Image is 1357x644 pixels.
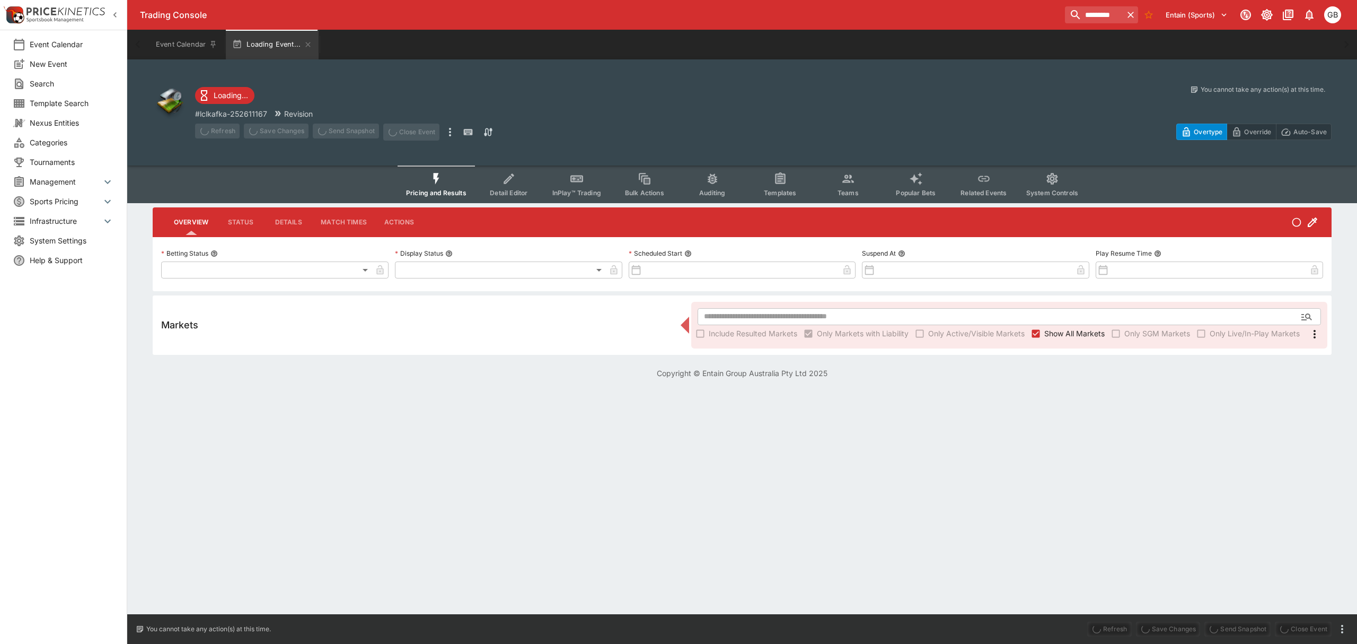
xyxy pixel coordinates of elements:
button: Suspend At [898,250,905,257]
span: Nexus Entities [30,117,114,128]
span: Teams [838,189,859,197]
span: Templates [764,189,796,197]
div: Event type filters [398,166,1087,203]
span: Help & Support [30,255,114,266]
button: Gareth Brown [1321,3,1344,27]
img: other.png [153,85,187,119]
button: Play Resume Time [1154,250,1161,257]
input: search [1065,6,1123,23]
h5: Markets [161,319,198,331]
p: Loading... [214,90,248,101]
span: System Settings [30,235,114,246]
span: Tournaments [30,156,114,168]
button: Overtype [1176,124,1227,140]
button: more [444,124,456,141]
span: InPlay™ Trading [552,189,601,197]
button: Open [1297,307,1316,326]
p: Copy To Clipboard [195,108,267,119]
span: Only SGM Markets [1124,328,1190,339]
button: Actions [375,210,423,235]
span: Show All Markets [1044,328,1105,339]
div: Start From [1176,124,1332,140]
button: Documentation [1279,5,1298,24]
span: Infrastructure [30,215,101,227]
span: Management [30,176,101,187]
button: Status [217,210,265,235]
span: Event Calendar [30,39,114,50]
img: PriceKinetics Logo [3,4,24,25]
button: Details [265,210,312,235]
span: Related Events [961,189,1007,197]
button: Notifications [1300,5,1319,24]
span: Only Live/In-Play Markets [1210,328,1300,339]
span: Popular Bets [896,189,936,197]
span: Only Active/Visible Markets [928,328,1025,339]
button: Betting Status [210,250,218,257]
p: You cannot take any action(s) at this time. [1201,85,1325,94]
span: Bulk Actions [625,189,664,197]
span: Include Resulted Markets [709,328,797,339]
button: Loading Event... [226,30,319,59]
button: Override [1227,124,1276,140]
span: Detail Editor [490,189,527,197]
button: Scheduled Start [684,250,692,257]
button: Display Status [445,250,453,257]
img: Sportsbook Management [27,18,84,22]
p: Override [1244,126,1271,137]
button: Overview [165,210,217,235]
span: System Controls [1026,189,1078,197]
span: Pricing and Results [406,189,466,197]
img: PriceKinetics [27,7,105,15]
span: Template Search [30,98,114,109]
button: Select Tenant [1159,6,1234,23]
div: Gareth Brown [1324,6,1341,23]
span: Search [30,78,114,89]
button: Connected to PK [1236,5,1255,24]
button: Match Times [312,210,375,235]
p: Suspend At [862,249,896,258]
p: Auto-Save [1293,126,1327,137]
span: Only Markets with Liability [817,328,909,339]
button: Toggle light/dark mode [1257,5,1276,24]
button: Auto-Save [1276,124,1332,140]
p: Play Resume Time [1096,249,1152,258]
p: You cannot take any action(s) at this time. [146,624,271,634]
p: Overtype [1194,126,1222,137]
span: Auditing [699,189,725,197]
span: New Event [30,58,114,69]
p: Scheduled Start [629,249,682,258]
svg: More [1308,328,1321,341]
button: Event Calendar [149,30,224,59]
div: Trading Console [140,10,1061,21]
p: Betting Status [161,249,208,258]
button: more [1336,623,1349,636]
span: Categories [30,137,114,148]
p: Display Status [395,249,443,258]
button: No Bookmarks [1140,6,1157,23]
span: Sports Pricing [30,196,101,207]
p: Revision [284,108,313,119]
p: Copyright © Entain Group Australia Pty Ltd 2025 [127,368,1357,379]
